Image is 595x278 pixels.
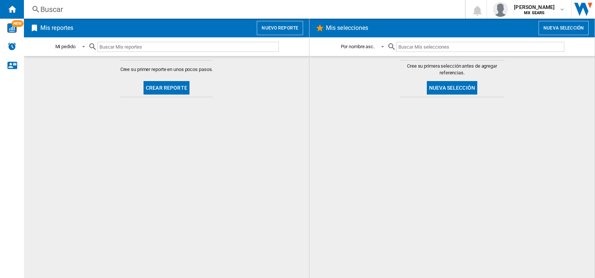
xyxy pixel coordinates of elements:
[514,3,555,11] span: [PERSON_NAME]
[40,4,446,15] div: Buscar
[400,63,505,76] span: Cree su primera selección antes de agregar referencias.
[55,44,75,49] div: Mi pedido
[144,81,189,95] button: Crear reporte
[257,21,303,35] button: Nuevo reporte
[493,2,508,17] img: profile.jpg
[7,23,17,33] img: wise-card.svg
[12,20,24,27] span: NEW
[427,81,477,95] button: Nueva selección
[97,42,279,52] input: Buscar Mis reportes
[120,66,213,73] span: Cree su primer reporte en unos pocos pasos.
[39,21,75,35] h2: Mis reportes
[324,21,370,35] h2: Mis selecciones
[396,42,564,52] input: Buscar Mis selecciones
[341,44,375,49] div: Por nombre asc.
[524,10,545,15] b: MX SEARS
[7,42,16,51] img: alerts-logo.svg
[539,21,589,35] button: Nueva selección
